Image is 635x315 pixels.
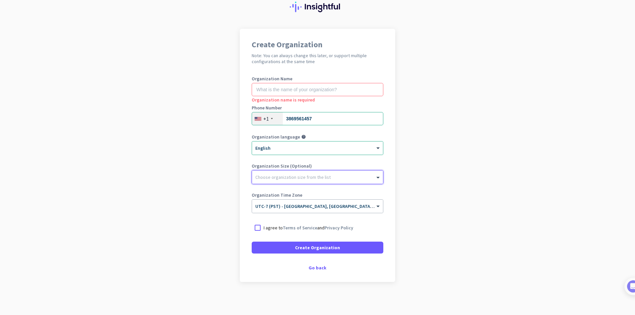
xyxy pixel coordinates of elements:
label: Organization language [252,135,300,139]
label: Organization Name [252,76,383,81]
p: I agree to and [264,224,353,231]
label: Phone Number [252,105,383,110]
span: Organization name is required [252,97,315,103]
div: +1 [263,115,269,122]
input: 201-555-0123 [252,112,383,125]
h2: Note: You can always change this later, or support multiple configurations at the same time [252,53,383,64]
label: Organization Time Zone [252,193,383,197]
span: Create Organization [295,244,340,251]
label: Organization Size (Optional) [252,164,383,168]
h1: Create Organization [252,41,383,49]
a: Privacy Policy [324,225,353,231]
a: Terms of Service [283,225,317,231]
img: Insightful [290,2,345,12]
i: help [301,135,306,139]
input: What is the name of your organization? [252,83,383,96]
div: Go back [252,265,383,270]
button: Create Organization [252,242,383,254]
